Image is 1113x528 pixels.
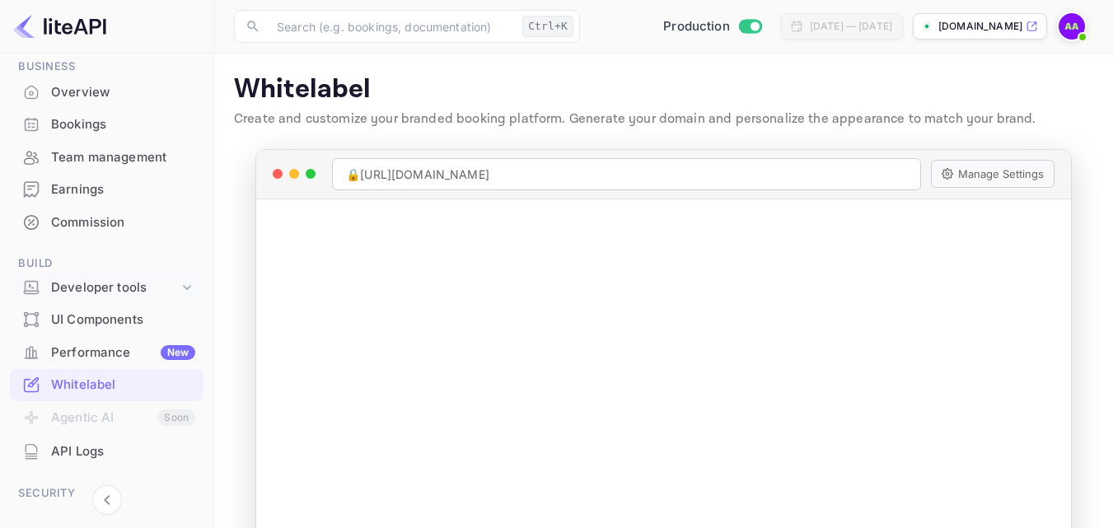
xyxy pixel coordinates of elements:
div: Bookings [51,115,195,134]
div: Whitelabel [10,369,203,401]
span: Production [663,17,730,36]
a: Commission [10,207,203,237]
p: [DOMAIN_NAME] [938,19,1022,34]
a: Earnings [10,174,203,204]
div: Ctrl+K [522,16,573,37]
a: Whitelabel [10,369,203,400]
span: Build [10,255,203,273]
div: Earnings [51,180,195,199]
div: Bookings [10,109,203,141]
div: Switch to Sandbox mode [657,17,768,36]
div: UI Components [51,311,195,329]
div: Whitelabel [51,376,195,395]
p: Create and customize your branded booking platform. Generate your domain and personalize the appe... [234,110,1093,129]
img: Alex Ali [1059,13,1085,40]
div: PerformanceNew [10,337,203,369]
div: [DATE] — [DATE] [810,19,892,34]
img: LiteAPI logo [13,13,106,40]
div: Performance [51,343,195,362]
div: Earnings [10,174,203,206]
span: Business [10,58,203,76]
div: API Logs [10,436,203,468]
input: Search (e.g. bookings, documentation) [267,10,516,43]
div: API Logs [51,442,195,461]
a: Team management [10,142,203,172]
span: Security [10,484,203,502]
div: Developer tools [51,278,179,297]
a: Bookings [10,109,203,139]
div: UI Components [10,304,203,336]
a: UI Components [10,304,203,334]
button: Collapse navigation [92,485,122,515]
div: Overview [51,83,195,102]
div: New [161,345,195,360]
a: API Logs [10,436,203,466]
div: Commission [10,207,203,239]
a: PerformanceNew [10,337,203,367]
div: Developer tools [10,273,203,302]
div: Commission [51,213,195,232]
div: 🔒 [URL][DOMAIN_NAME] [332,158,921,190]
p: Whitelabel [234,73,1093,106]
div: Team management [51,148,195,167]
div: Overview [10,77,203,109]
button: Manage Settings [931,160,1055,188]
a: Overview [10,77,203,107]
div: Team management [10,142,203,174]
